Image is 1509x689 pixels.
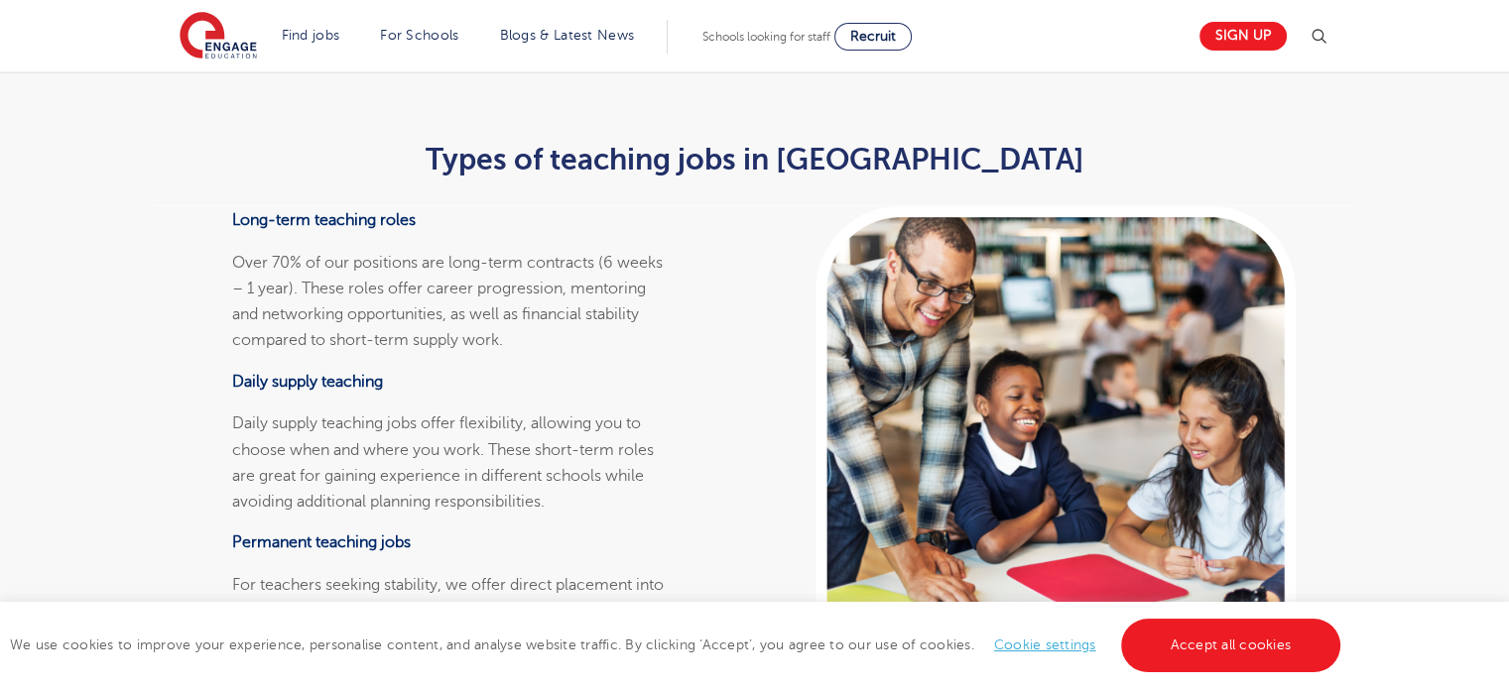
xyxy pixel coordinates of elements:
[10,637,1345,652] span: We use cookies to improve your experience, personalise content, and analyse website traffic. By c...
[232,211,416,229] b: Long-term teaching roles
[1199,22,1287,51] a: Sign up
[232,373,383,391] b: Daily supply teaching
[232,576,664,672] span: For teachers seeking stability, we offer direct placement into permanent teaching positions. We s...
[180,12,257,61] img: Engage Education
[850,29,896,44] span: Recruit
[500,28,635,43] a: Blogs & Latest News
[232,253,663,349] span: Over 70% of our positions are long-term contracts (6 weeks – 1 year). These roles offer career pr...
[380,28,458,43] a: For Schools
[994,637,1096,652] a: Cookie settings
[1121,619,1341,672] a: Accept all cookies
[425,143,1083,176] b: Types of teaching jobs in [GEOGRAPHIC_DATA]
[282,28,340,43] a: Find jobs
[702,30,830,44] span: Schools looking for staff
[232,414,654,511] span: Daily supply teaching jobs offer flexibility, allowing you to choose when and where you work. The...
[834,23,912,51] a: Recruit
[232,533,411,551] b: Permanent teaching jobs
